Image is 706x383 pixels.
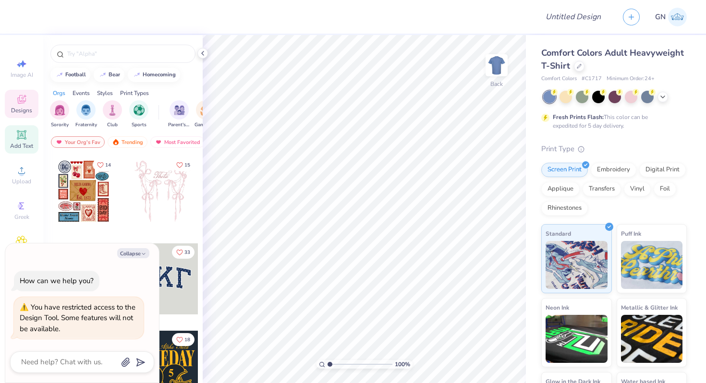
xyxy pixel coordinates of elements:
[621,302,678,312] span: Metallic & Glitter Ink
[583,182,621,196] div: Transfers
[655,8,687,26] a: GN
[132,121,146,129] span: Sports
[546,315,608,363] img: Neon Ink
[103,100,122,129] button: filter button
[94,68,124,82] button: bear
[73,89,90,97] div: Events
[50,100,69,129] button: filter button
[541,75,577,83] span: Comfort Colors
[12,178,31,185] span: Upload
[553,113,671,130] div: This color can be expedited for 5 day delivery.
[487,56,506,75] img: Back
[108,136,147,148] div: Trending
[538,7,609,26] input: Untitled Design
[112,139,120,145] img: trending.gif
[621,241,683,289] img: Puff Ink
[81,105,91,116] img: Fraternity Image
[200,105,211,116] img: Game Day Image
[624,182,651,196] div: Vinyl
[490,80,503,88] div: Back
[107,121,118,129] span: Club
[168,121,190,129] span: Parent's Weekend
[184,337,190,342] span: 18
[541,182,580,196] div: Applique
[20,276,94,286] div: How can we help you?
[51,121,69,129] span: Sorority
[93,158,115,171] button: Like
[117,248,149,258] button: Collapse
[51,136,105,148] div: Your Org's Fav
[66,49,189,59] input: Try "Alpha"
[591,163,636,177] div: Embroidery
[546,228,571,239] span: Standard
[54,105,65,116] img: Sorority Image
[150,136,205,148] div: Most Favorited
[14,213,29,221] span: Greek
[184,163,190,168] span: 15
[168,100,190,129] button: filter button
[639,163,686,177] div: Digital Print
[184,250,190,255] span: 33
[10,142,33,150] span: Add Text
[120,89,149,97] div: Print Types
[172,158,195,171] button: Like
[56,72,63,78] img: trend_line.gif
[65,72,86,77] div: football
[395,360,410,369] span: 100 %
[155,139,162,145] img: most_fav.gif
[553,113,604,121] strong: Fresh Prints Flash:
[75,100,97,129] button: filter button
[174,105,185,116] img: Parent's Weekend Image
[541,201,588,215] div: Rhinestones
[50,68,90,82] button: football
[668,8,687,26] img: George Nikhil Musunoor
[11,107,32,114] span: Designs
[75,100,97,129] div: filter for Fraternity
[103,100,122,129] div: filter for Club
[172,333,195,346] button: Like
[168,100,190,129] div: filter for Parent's Weekend
[195,100,217,129] button: filter button
[11,71,33,79] span: Image AI
[541,163,588,177] div: Screen Print
[55,139,63,145] img: most_fav.gif
[541,47,684,72] span: Comfort Colors Adult Heavyweight T-Shirt
[655,12,666,23] span: GN
[105,163,111,168] span: 14
[654,182,676,196] div: Foil
[546,302,569,312] span: Neon Ink
[50,100,69,129] div: filter for Sorority
[607,75,655,83] span: Minimum Order: 24 +
[195,100,217,129] div: filter for Game Day
[541,144,687,155] div: Print Type
[97,89,113,97] div: Styles
[129,100,148,129] div: filter for Sports
[195,121,217,129] span: Game Day
[582,75,602,83] span: # C1717
[128,68,180,82] button: homecoming
[20,302,135,334] div: You have restricted access to the Design Tool. Some features will not be available.
[107,105,118,116] img: Club Image
[99,72,107,78] img: trend_line.gif
[143,72,176,77] div: homecoming
[134,105,145,116] img: Sports Image
[621,315,683,363] img: Metallic & Glitter Ink
[546,241,608,289] img: Standard
[621,228,641,239] span: Puff Ink
[5,249,38,264] span: Clipart & logos
[109,72,120,77] div: bear
[75,121,97,129] span: Fraternity
[133,72,141,78] img: trend_line.gif
[172,246,195,259] button: Like
[129,100,148,129] button: filter button
[53,89,65,97] div: Orgs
